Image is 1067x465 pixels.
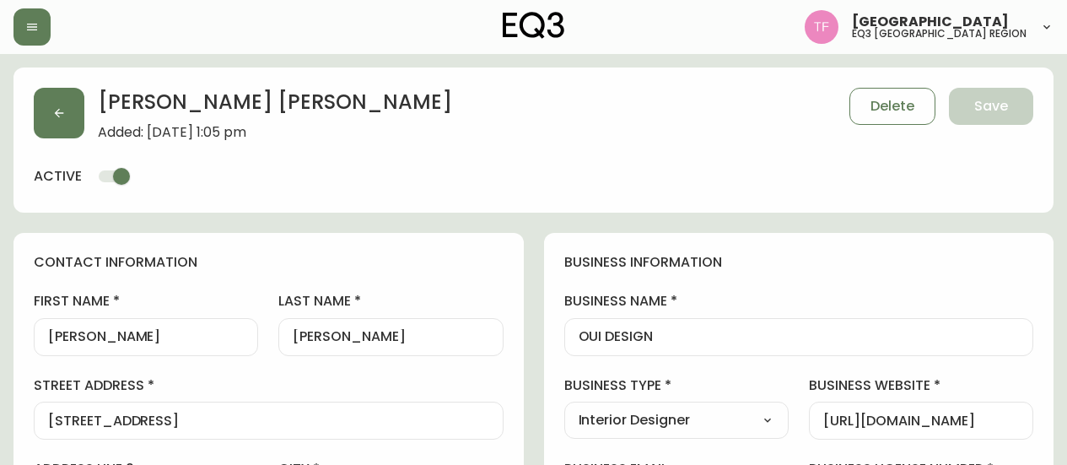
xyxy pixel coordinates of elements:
[823,413,1019,429] input: https://www.designshop.com
[805,10,838,44] img: 971393357b0bdd4f0581b88529d406f6
[852,15,1009,29] span: [GEOGRAPHIC_DATA]
[34,292,258,311] label: first name
[564,292,1034,311] label: business name
[98,125,452,140] span: Added: [DATE] 1:05 pm
[849,88,935,125] button: Delete
[809,376,1033,395] label: business website
[503,12,565,39] img: logo
[564,376,789,395] label: business type
[34,376,504,395] label: street address
[852,29,1027,39] h5: eq3 [GEOGRAPHIC_DATA] region
[34,253,504,272] h4: contact information
[564,253,1034,272] h4: business information
[278,292,503,311] label: last name
[34,167,82,186] h4: active
[98,88,452,125] h2: [PERSON_NAME] [PERSON_NAME]
[870,97,914,116] span: Delete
